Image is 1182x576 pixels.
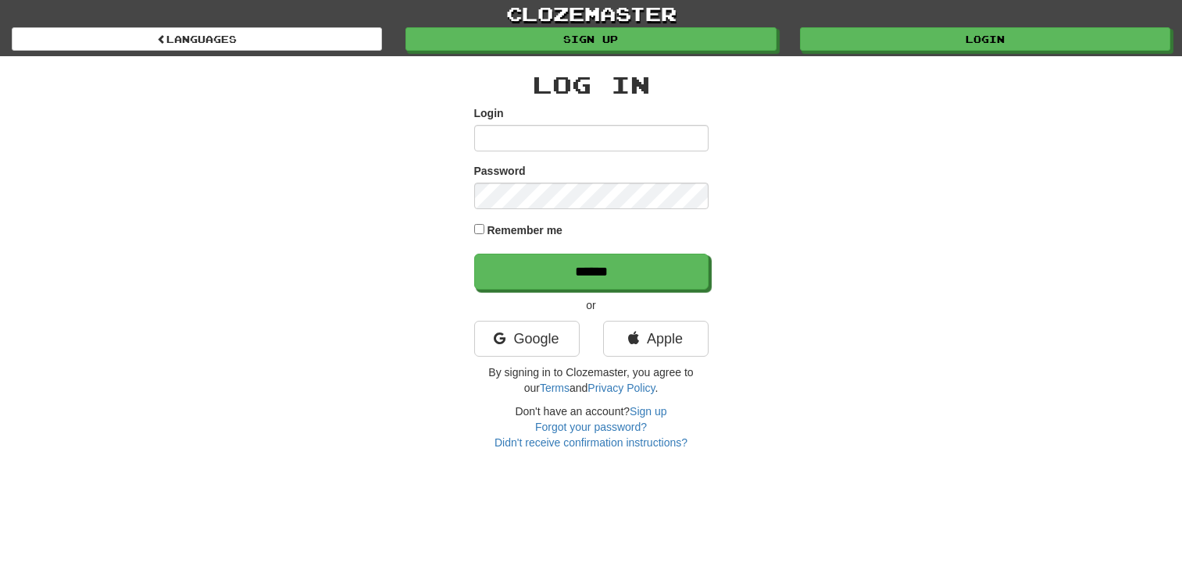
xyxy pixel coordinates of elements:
a: Terms [540,382,570,394]
a: Google [474,321,580,357]
a: Languages [12,27,382,51]
h2: Log In [474,72,709,98]
a: Sign up [405,27,776,51]
a: Didn't receive confirmation instructions? [495,436,687,449]
label: Login [474,105,504,121]
a: Forgot your password? [535,421,647,433]
p: By signing in to Clozemaster, you agree to our and . [474,364,709,396]
a: Privacy Policy [587,382,655,394]
a: Sign up [630,405,666,418]
div: Don't have an account? [474,404,709,450]
p: or [474,297,709,313]
a: Login [800,27,1170,51]
label: Remember me [487,222,562,238]
label: Password [474,163,526,179]
a: Apple [603,321,709,357]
